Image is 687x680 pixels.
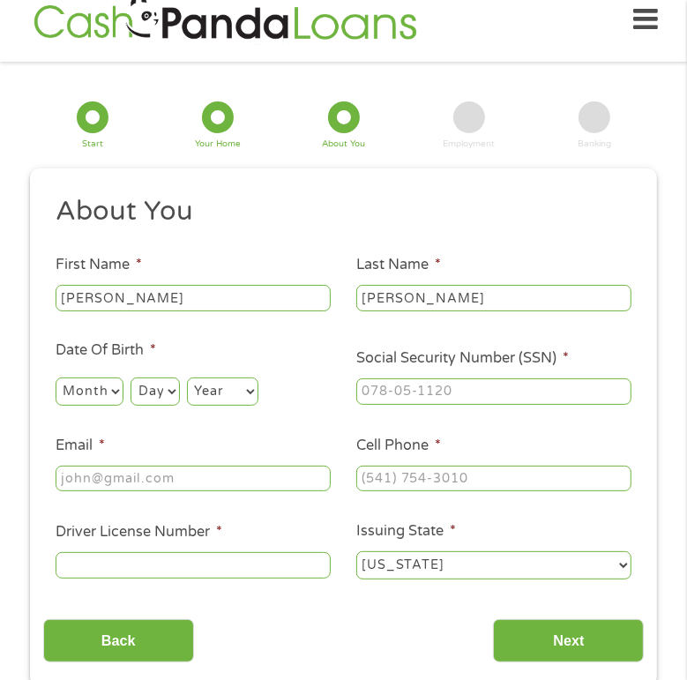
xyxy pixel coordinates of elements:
[82,140,103,149] div: Start
[443,140,495,149] div: Employment
[56,341,156,360] label: Date Of Birth
[43,619,194,662] input: Back
[56,466,331,492] input: john@gmail.com
[356,466,631,492] input: (541) 754-3010
[578,140,611,149] div: Banking
[322,140,365,149] div: About You
[356,256,441,274] label: Last Name
[356,349,569,368] label: Social Security Number (SSN)
[356,437,441,455] label: Cell Phone
[356,522,456,541] label: Issuing State
[356,285,631,311] input: Smith
[356,378,631,405] input: 078-05-1120
[56,523,222,542] label: Driver License Number
[56,285,331,311] input: John
[493,619,644,662] input: Next
[56,194,619,229] h2: About You
[56,437,105,455] label: Email
[56,256,142,274] label: First Name
[195,140,241,149] div: Your Home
